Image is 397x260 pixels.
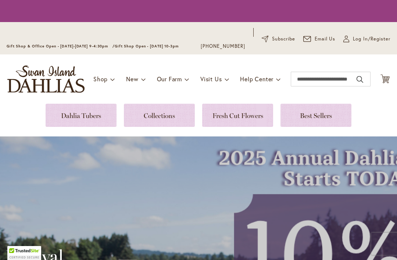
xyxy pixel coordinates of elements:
span: Subscribe [272,35,295,43]
a: store logo [7,65,85,93]
span: Shop [93,75,108,83]
span: Visit Us [200,75,222,83]
a: Log In/Register [343,35,390,43]
span: Gift Shop Open - [DATE] 10-3pm [115,44,179,49]
span: Log In/Register [353,35,390,43]
a: [PHONE_NUMBER] [201,43,245,50]
span: New [126,75,138,83]
span: Email Us [315,35,336,43]
span: Our Farm [157,75,182,83]
a: Email Us [303,35,336,43]
button: Search [357,74,363,85]
span: Gift Shop & Office Open - [DATE]-[DATE] 9-4:30pm / [7,44,115,49]
span: Help Center [240,75,273,83]
a: Subscribe [262,35,295,43]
